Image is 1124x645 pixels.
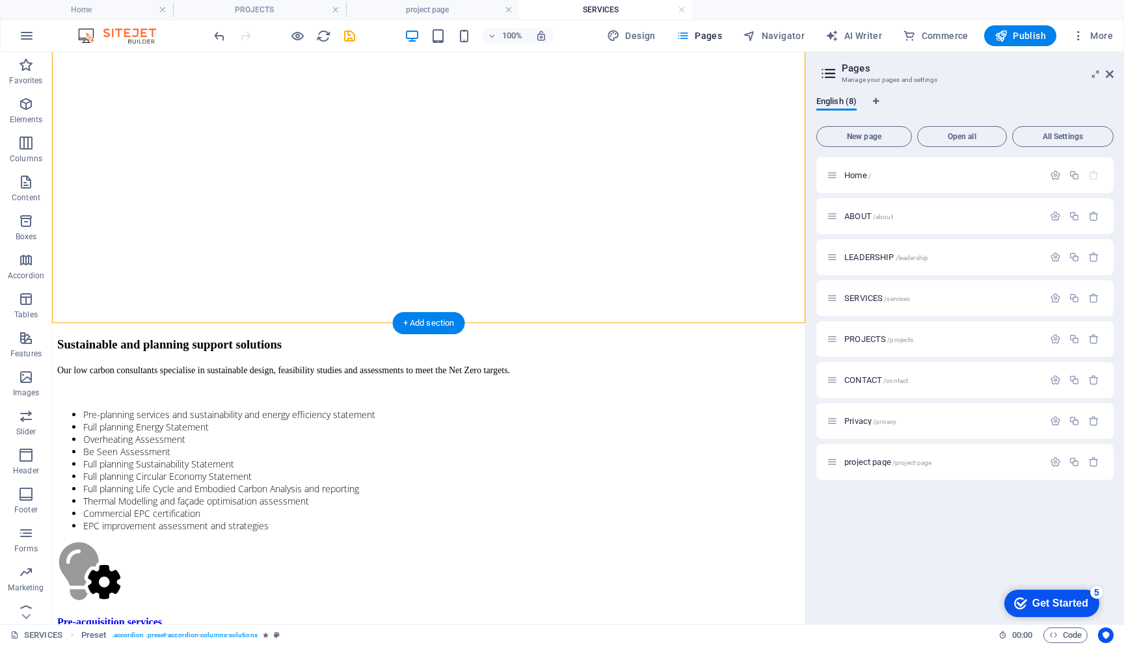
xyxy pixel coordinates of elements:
span: Click to open page [844,375,908,385]
img: Editor Logo [75,28,172,44]
div: project page/project-page [840,458,1043,466]
div: CONTACT/contact [840,376,1043,384]
button: Pages [671,25,727,46]
span: Click to open page [844,211,893,221]
button: AI Writer [820,25,887,46]
div: Remove [1088,334,1099,345]
div: Remove [1088,415,1099,427]
h6: Session time [998,627,1033,643]
div: Settings [1050,334,1061,345]
span: /leadership [896,254,929,261]
div: Duplicate [1069,211,1080,222]
h6: 100% [502,28,522,44]
nav: breadcrumb [81,627,280,643]
p: Header [13,466,39,476]
a: Click to cancel selection. Double-click to open Pages [10,627,62,643]
span: Click to open page [844,457,931,467]
span: /contact [883,377,908,384]
i: On resize automatically adjust zoom level to fit chosen device. [535,30,547,42]
button: New page [816,126,912,147]
span: Open all [923,133,1001,140]
span: /services [884,295,910,302]
h3: Manage your pages and settings [842,74,1088,86]
button: reload [315,28,331,44]
div: Remove [1088,375,1099,386]
i: Save (Ctrl+S) [342,29,357,44]
div: Remove [1088,293,1099,304]
button: Navigator [738,25,810,46]
button: Usercentrics [1098,627,1114,643]
span: Code [1049,627,1082,643]
div: Get Started [38,14,94,26]
span: Publish [995,29,1046,42]
a: Pre-acquisition services [5,490,748,576]
div: Settings [1050,170,1061,181]
i: Element contains an animation [263,631,269,638]
span: 00 00 [1012,627,1032,643]
span: Navigator [743,29,805,42]
div: Design (Ctrl+Alt+Y) [602,25,661,46]
i: This element is a customizable preset [274,631,280,638]
span: AI Writer [825,29,882,42]
p: Features [10,349,42,359]
p: Tables [14,309,38,320]
span: Click to open page [844,252,928,262]
span: New page [822,133,906,140]
button: undo [211,28,227,44]
div: Settings [1050,375,1061,386]
div: Home/ [840,171,1043,179]
button: Publish [984,25,1056,46]
div: SERVICES/services [840,294,1043,302]
button: Code [1043,627,1088,643]
div: Duplicate [1069,170,1080,181]
div: Settings [1050,293,1061,304]
div: Settings [1050,252,1061,263]
div: Duplicate [1069,456,1080,467]
button: Commerce [898,25,974,46]
h4: project page [346,3,519,17]
div: Duplicate [1069,375,1080,386]
p: Footer [14,505,38,515]
div: ABOUT/about [840,212,1043,220]
div: Settings [1050,211,1061,222]
button: Click here to leave preview mode and continue editing [289,28,305,44]
div: + Add section [393,312,465,334]
p: Favorites [9,75,42,86]
div: Settings [1050,456,1061,467]
p: Marketing [8,583,44,593]
button: All Settings [1012,126,1114,147]
span: Click to select. Double-click to edit [81,627,107,643]
p: Forms [14,544,38,554]
span: Click to open page [844,170,871,180]
button: save [341,28,357,44]
span: Pages [676,29,722,42]
div: Duplicate [1069,415,1080,427]
div: Duplicate [1069,252,1080,263]
span: . accordion .preset-accordion-columns-solutions [112,627,258,643]
h4: SERVICES [519,3,692,17]
div: Get Started 5 items remaining, 0% complete [10,7,105,34]
h2: Pages [842,62,1114,74]
div: PROJECTS/projects [840,335,1043,343]
button: Open all [917,126,1007,147]
div: LEADERSHIP/leadership [840,253,1043,261]
span: /privacy [873,418,896,425]
p: Slider [16,427,36,437]
button: 100% [482,28,528,44]
p: Images [13,388,40,398]
span: /project-page [892,459,932,466]
span: /projects [887,336,913,343]
span: More [1072,29,1113,42]
span: : [1021,630,1023,640]
div: Privacy/privacy [840,417,1043,425]
span: PROJECTS [844,334,913,344]
div: Settings [1050,415,1061,427]
div: Remove [1088,211,1099,222]
p: Boxes [16,231,37,242]
p: Accordion [8,270,44,281]
h4: PROJECTS [173,3,346,17]
span: Click to open page [844,416,896,426]
button: More [1067,25,1118,46]
span: All Settings [1018,133,1108,140]
div: Language Tabs [816,96,1114,121]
